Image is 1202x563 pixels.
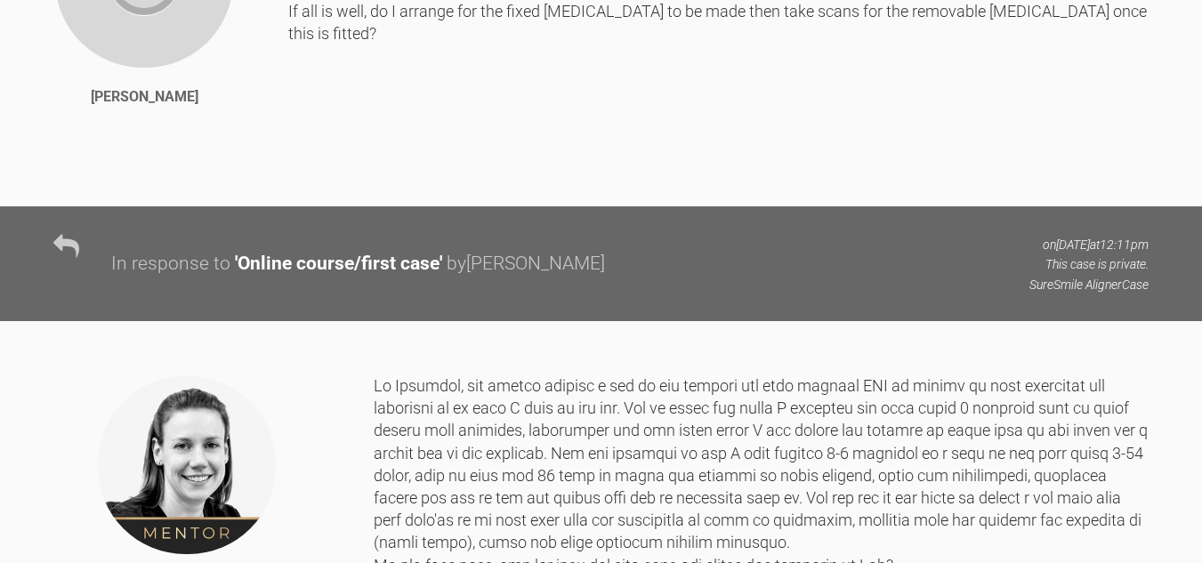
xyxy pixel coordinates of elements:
div: by [PERSON_NAME] [447,249,605,279]
img: Kelly Toft [96,374,278,556]
div: ' Online course/first case ' [235,249,442,279]
p: This case is private. [1029,254,1149,274]
div: [PERSON_NAME] [91,85,198,109]
div: In response to [111,249,230,279]
p: SureSmile Aligner Case [1029,275,1149,294]
p: on [DATE] at 12:11pm [1029,235,1149,254]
